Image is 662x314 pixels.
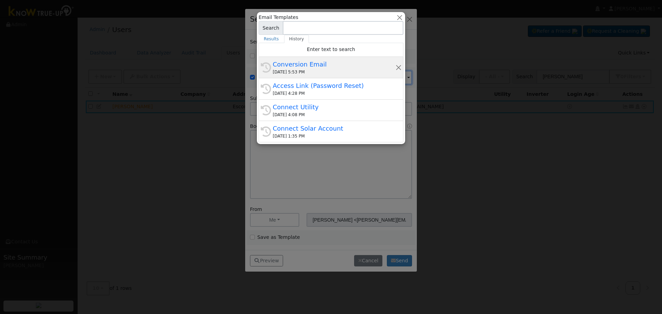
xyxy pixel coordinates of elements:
i: History [261,62,271,73]
i: History [261,126,271,137]
div: Connect Utility [273,102,395,112]
div: Connect Solar Account [273,124,395,133]
div: Access Link (Password Reset) [273,81,395,90]
div: [DATE] 1:35 PM [273,133,395,139]
a: History [284,35,309,43]
div: [DATE] 4:28 PM [273,90,395,97]
div: Conversion Email [273,60,395,69]
i: History [261,105,271,115]
div: [DATE] 5:53 PM [273,69,395,75]
button: Remove this history [395,64,402,71]
span: Search [259,21,283,35]
a: Results [259,35,284,43]
span: Email Templates [259,14,298,21]
div: [DATE] 4:08 PM [273,112,395,118]
span: Enter text to search [307,47,355,52]
i: History [261,84,271,94]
